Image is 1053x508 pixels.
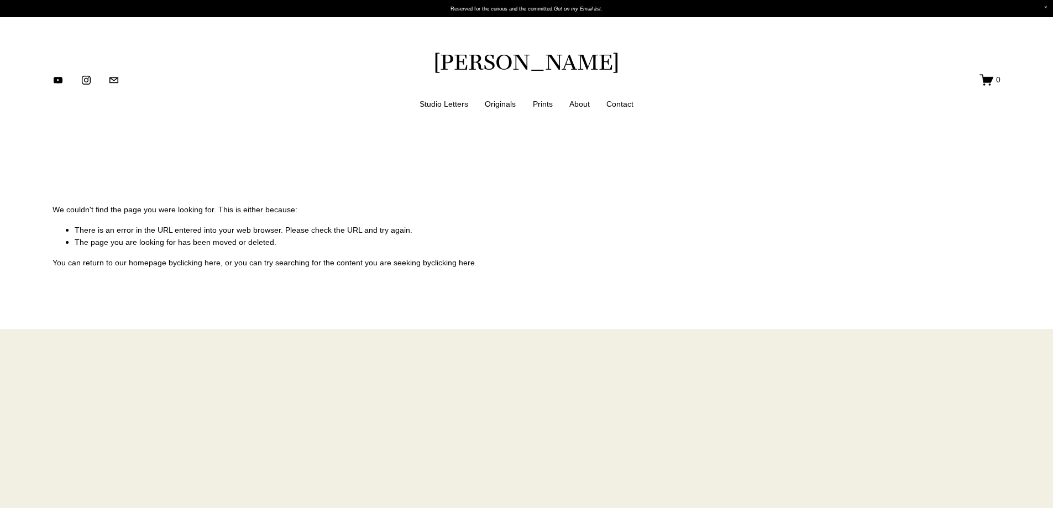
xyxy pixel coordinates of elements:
[75,236,1000,248] li: The page you are looking for has been moved or deleted.
[431,258,475,268] a: clicking here
[108,75,119,86] a: jennifermariekeller@gmail.com
[75,224,1000,236] li: There is an error in the URL entered into your web browser. Please check the URL and try again.
[569,97,590,111] a: About
[433,48,620,76] a: [PERSON_NAME]
[606,97,633,111] a: Contact
[53,151,1000,216] p: We couldn't find the page you were looking for. This is either because:
[996,75,1000,85] span: 0
[485,97,516,111] a: Originals
[53,75,64,86] a: YouTube
[533,97,553,111] a: Prints
[420,97,468,111] a: Studio Letters
[979,73,1000,87] a: 0 items in cart
[53,256,1000,269] p: You can return to our homepage by , or you can try searching for the content you are seeking by .
[81,75,92,86] a: instagram-unauth
[177,258,221,268] a: clicking here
